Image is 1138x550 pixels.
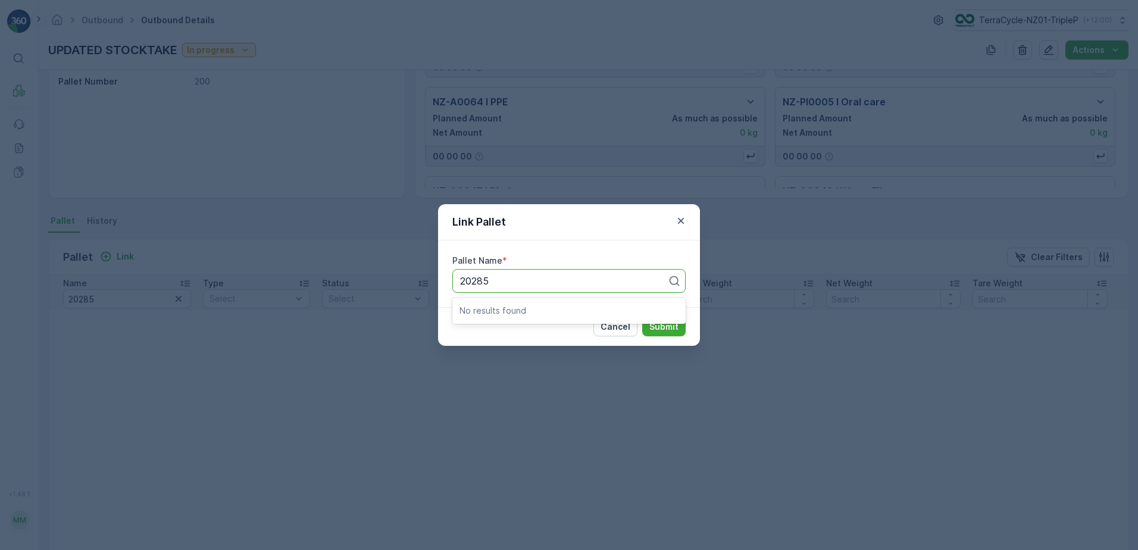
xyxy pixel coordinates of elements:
button: Submit [642,317,686,336]
button: Cancel [593,317,637,336]
p: Cancel [601,321,630,333]
p: Link Pallet [452,214,506,230]
p: Submit [649,321,679,333]
p: No results found [459,305,679,317]
label: Pallet Name [452,255,502,265]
